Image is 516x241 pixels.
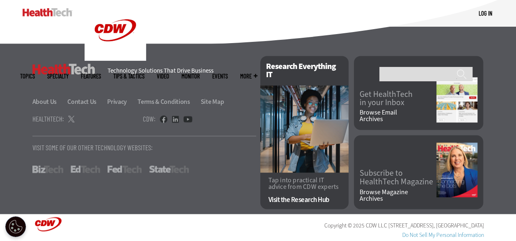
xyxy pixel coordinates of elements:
a: Contact Us [67,97,106,106]
span: More [240,73,257,79]
img: Home [23,8,72,16]
a: BizTech [32,165,63,173]
p: Tap into practical IT advice from CDW experts [268,177,340,190]
p: Visit Some Of Our Other Technology Websites: [32,144,256,151]
a: Subscribe toHealthTech Magazine [360,169,436,186]
span: [GEOGRAPHIC_DATA] [436,221,484,229]
img: newsletter screenshot [436,77,477,122]
a: Events [212,73,228,79]
a: Features [81,73,101,79]
a: Get HealthTechin your Inbox [360,90,436,107]
div: Cookie Settings [5,216,26,237]
a: EdTech [71,165,100,173]
div: User menu [479,9,492,18]
a: Tips & Tactics [113,73,144,79]
a: Log in [479,9,492,17]
a: MonITor [181,73,200,79]
a: Privacy [107,97,136,106]
a: Video [157,73,169,79]
h4: HealthTech: [32,115,64,122]
span: CDW LLC [STREET_ADDRESS] [366,221,433,229]
a: About Us [32,97,67,106]
span: Copyright © 2025 [324,221,365,229]
h2: Research Everything IT [260,56,349,85]
button: Open Preferences [5,216,26,237]
a: Terms & Conditions [138,97,200,106]
a: StateTech [149,165,189,173]
a: Do Not Sell My Personal Information [402,231,484,239]
span: Topics [20,73,35,79]
a: Visit the Research Hub [268,196,340,203]
a: Site Map [201,97,224,106]
img: Summer 2025 cover [436,142,477,197]
a: CDW [85,54,146,63]
h4: CDW: [143,115,156,122]
span: Specialty [47,73,69,79]
a: FedTech [108,165,142,173]
span: , [433,221,435,229]
a: Browse EmailArchives [360,109,436,122]
a: Browse MagazineArchives [360,188,436,202]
